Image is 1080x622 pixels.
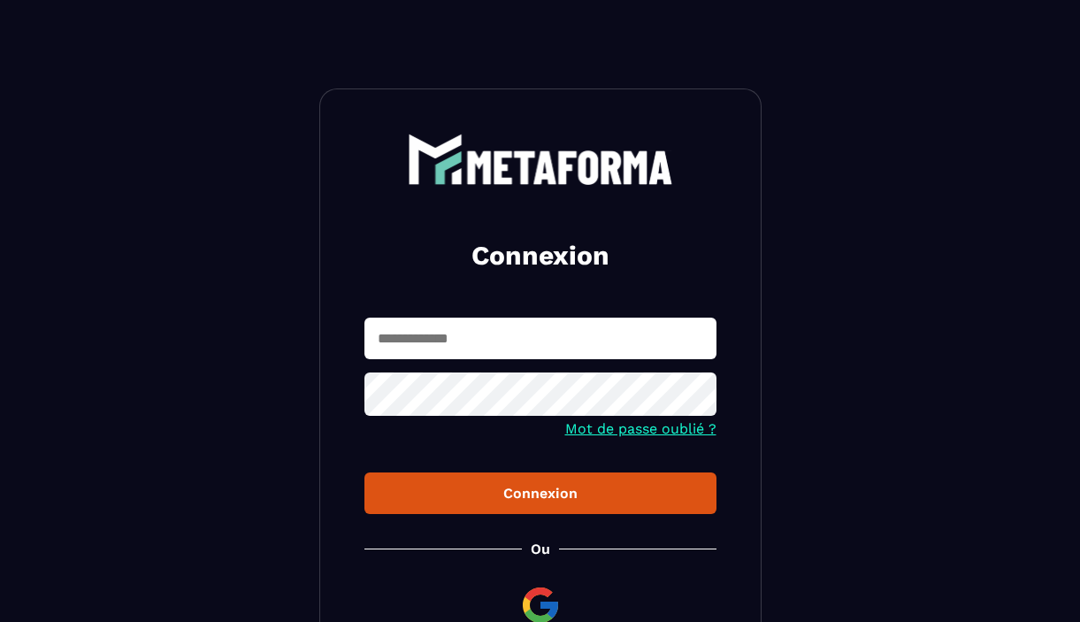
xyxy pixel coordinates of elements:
[386,238,695,273] h2: Connexion
[408,134,673,185] img: logo
[531,541,550,557] p: Ou
[379,485,702,502] div: Connexion
[565,420,716,437] a: Mot de passe oublié ?
[364,134,716,185] a: logo
[364,472,716,514] button: Connexion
